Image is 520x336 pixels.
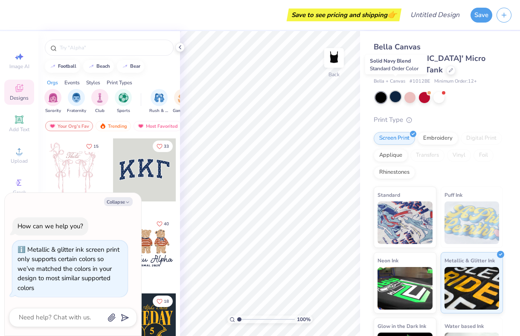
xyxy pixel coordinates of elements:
[59,43,168,52] input: Try "Alpha"
[154,93,164,103] img: Rush & Bid Image
[95,108,105,114] span: Club
[58,64,76,69] div: football
[44,89,61,114] div: filter for Sorority
[93,144,99,149] span: 15
[115,89,132,114] button: filter button
[447,149,471,162] div: Vinyl
[44,89,61,114] button: filter button
[444,267,500,310] img: Metallic & Glitter Ink
[370,65,418,72] span: Standard Order Color
[9,126,29,133] span: Add Text
[173,89,192,114] button: filter button
[149,89,169,114] div: filter for Rush & Bid
[474,149,494,162] div: Foil
[45,121,93,131] div: Your Org's Fav
[164,299,169,304] span: 18
[137,123,144,129] img: most_fav.gif
[47,79,58,86] div: Orgs
[418,132,458,145] div: Embroidery
[17,222,83,230] div: How can we help you?
[83,60,114,73] button: beach
[374,42,485,75] span: Bella Canvas [DEMOGRAPHIC_DATA]' Micro Ribbed Scoop Tank
[11,158,28,164] span: Upload
[67,89,86,114] button: filter button
[410,78,430,85] span: # 1012BE
[64,79,80,86] div: Events
[164,144,169,149] span: 33
[86,79,100,86] div: Styles
[374,166,415,179] div: Rhinestones
[9,63,29,70] span: Image AI
[434,78,477,85] span: Minimum Order: 12 +
[297,316,311,323] span: 100 %
[91,89,108,114] div: filter for Club
[67,89,86,114] div: filter for Fraternity
[153,296,173,307] button: Like
[99,123,106,129] img: trending.gif
[115,89,132,114] div: filter for Sports
[119,93,128,103] img: Sports Image
[378,256,398,265] span: Neon Ink
[374,115,503,125] div: Print Type
[104,197,133,206] button: Collapse
[374,78,405,85] span: Bella + Canvas
[117,60,144,73] button: bear
[410,149,444,162] div: Transfers
[149,89,169,114] button: filter button
[444,322,484,330] span: Water based Ink
[374,149,408,162] div: Applique
[173,108,192,114] span: Game Day
[67,108,86,114] span: Fraternity
[107,79,132,86] div: Print Types
[387,9,397,20] span: 👉
[471,8,492,23] button: Save
[96,121,131,131] div: Trending
[153,218,173,230] button: Like
[374,132,415,145] div: Screen Print
[378,190,400,199] span: Standard
[378,267,433,310] img: Neon Ink
[95,93,105,103] img: Club Image
[173,89,192,114] div: filter for Game Day
[328,71,340,78] div: Back
[13,189,26,196] span: Greek
[82,141,102,152] button: Like
[130,64,140,69] div: bear
[164,222,169,226] span: 40
[444,201,500,244] img: Puff Ink
[72,93,81,103] img: Fraternity Image
[49,123,56,129] img: most_fav.gif
[444,256,495,265] span: Metallic & Glitter Ink
[365,55,427,75] div: Solid Navy Blend
[153,141,173,152] button: Like
[134,121,182,131] div: Most Favorited
[289,9,399,21] div: Save to see pricing and shipping
[10,95,29,101] span: Designs
[91,89,108,114] button: filter button
[325,49,343,66] img: Back
[96,64,110,69] div: beach
[122,64,128,69] img: trend_line.gif
[178,93,188,103] img: Game Day Image
[45,60,80,73] button: football
[48,93,58,103] img: Sorority Image
[378,201,433,244] img: Standard
[149,108,169,114] span: Rush & Bid
[404,6,466,23] input: Untitled Design
[378,322,426,330] span: Glow in the Dark Ink
[444,190,462,199] span: Puff Ink
[88,64,95,69] img: trend_line.gif
[45,108,61,114] span: Sorority
[49,64,56,69] img: trend_line.gif
[461,132,502,145] div: Digital Print
[117,108,130,114] span: Sports
[17,245,119,292] div: Metallic & glitter ink screen print only supports certain colors so we’ve matched the colors in y...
